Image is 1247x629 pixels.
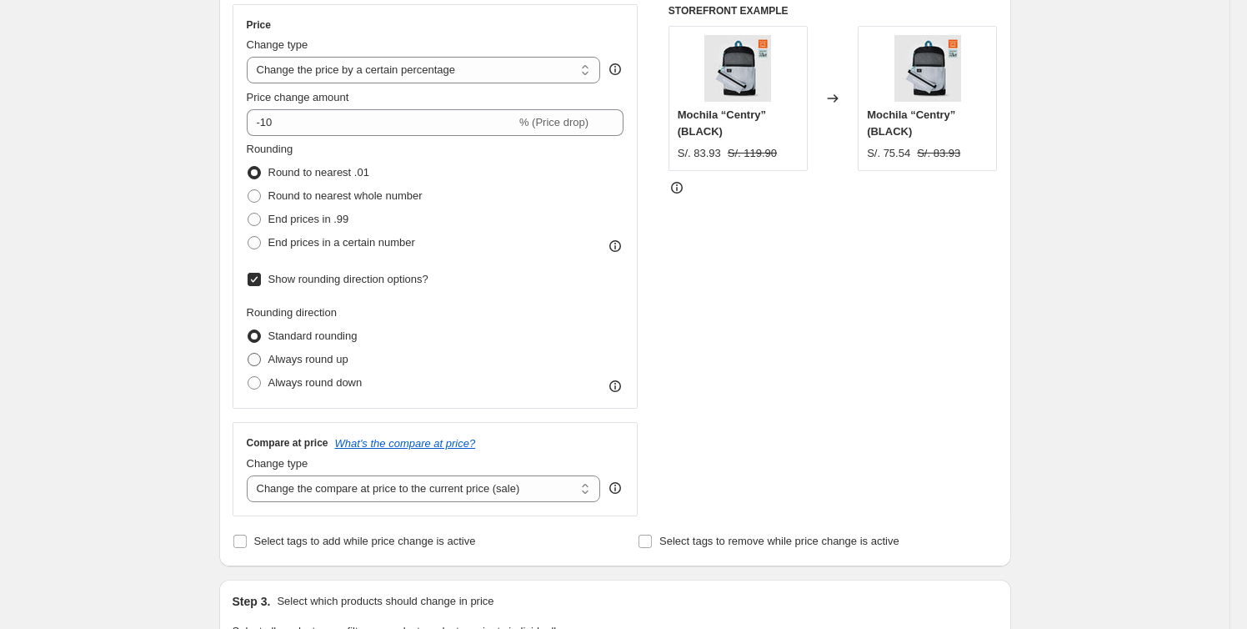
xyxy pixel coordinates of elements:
[519,116,588,128] span: % (Price drop)
[678,145,721,162] div: S/. 83.93
[247,306,337,319] span: Rounding direction
[268,213,349,225] span: End prices in .99
[247,109,516,136] input: -15
[867,108,955,138] span: Mochila “Centry” (BLACK)
[247,143,293,155] span: Rounding
[254,535,476,547] span: Select tags to add while price change is active
[233,593,271,610] h2: Step 3.
[669,4,998,18] h6: STOREFRONT EXAMPLE
[678,108,766,138] span: Mochila “Centry” (BLACK)
[268,166,369,179] span: Round to nearest .01
[867,145,910,162] div: S/. 75.54
[268,353,348,365] span: Always round up
[607,61,623,78] div: help
[247,91,349,103] span: Price change amount
[268,189,423,202] span: Round to nearest whole number
[268,236,415,249] span: End prices in a certain number
[728,145,777,162] strike: S/. 119.90
[335,437,476,450] button: What's the compare at price?
[659,535,899,547] span: Select tags to remove while price change is active
[268,273,428,285] span: Show rounding direction options?
[247,436,328,450] h3: Compare at price
[247,18,271,32] h3: Price
[268,330,358,342] span: Standard rounding
[268,376,363,389] span: Always round down
[247,38,308,51] span: Change type
[917,145,960,162] strike: S/. 83.93
[894,35,961,102] img: Centry1_80x.jpg
[247,457,308,470] span: Change type
[607,480,623,496] div: help
[704,35,771,102] img: Centry1_80x.jpg
[277,593,493,610] p: Select which products should change in price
